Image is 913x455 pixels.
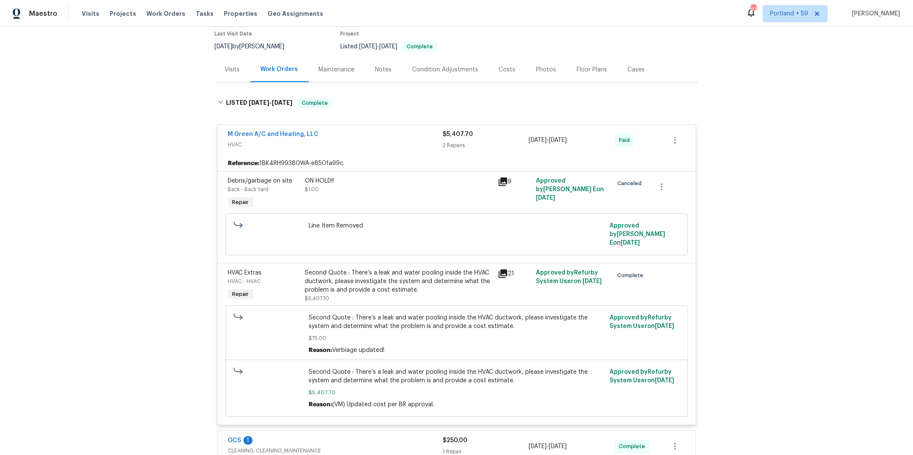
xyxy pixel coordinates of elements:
span: - [529,442,567,451]
div: 1BK4RH99380WA-e850fa99c [218,156,696,171]
div: Floor Plans [577,65,607,74]
span: $5,407.70 [305,296,330,301]
span: [DATE] [536,195,555,201]
span: $1.00 [305,187,319,192]
span: Complete [298,99,331,107]
span: HVAC Extras [228,270,262,276]
span: Approved by [PERSON_NAME] E on [610,223,665,246]
span: Back - Back Yard [228,187,269,192]
span: [DATE] [621,240,640,246]
span: Portland + 59 [770,9,808,18]
span: Debris/garbage on site [228,178,293,184]
span: [DATE] [215,44,233,50]
span: [DATE] [583,278,602,284]
span: Reason: [309,347,332,353]
span: Last Visit Date [215,31,253,36]
span: [DATE] [655,323,674,329]
span: Properties [224,9,257,18]
div: Cases [628,65,645,74]
span: Work Orders [146,9,185,18]
div: 21 [498,269,531,279]
h6: LISTED [226,98,292,108]
div: Maintenance [319,65,355,74]
div: 2 Repairs [443,141,529,150]
div: 1 [244,436,253,445]
span: HVAC - HVAC [228,279,261,284]
span: Complete [617,271,647,280]
span: Approved by Refurby System User on [536,270,602,284]
div: Visits [225,65,240,74]
span: - [360,44,398,50]
span: [DATE] [549,137,567,143]
div: 812 [750,5,756,14]
div: Costs [499,65,516,74]
a: GCS [228,437,241,443]
span: Line Item Removed [309,222,604,230]
span: CLEANING, CLEANING_MAINTENANCE [228,446,443,455]
span: HVAC [228,140,443,149]
span: $5,407.70 [309,388,604,397]
div: by [PERSON_NAME] [215,41,295,52]
span: [DATE] [655,378,674,384]
div: Second Quote : There’s a leak and water pooling inside the HVAC ductwork, please investigate the ... [305,269,493,294]
span: Tasks [196,11,214,17]
b: Reference: [228,159,260,168]
span: Repair [229,198,253,207]
div: ON HOLD!! [305,177,493,185]
span: [DATE] [529,137,547,143]
span: Approved by [PERSON_NAME] E on [536,178,604,201]
div: LISTED [DATE]-[DATE]Complete [215,89,699,117]
span: Project [341,31,360,36]
span: $75.00 [309,334,604,343]
span: [DATE] [529,443,547,449]
span: Canceled [617,179,645,188]
div: Work Orders [261,65,298,74]
span: Paid [619,136,633,145]
span: Visits [82,9,99,18]
div: 9 [498,177,531,187]
span: Verbiage updated! [332,347,384,353]
span: Maestro [29,9,57,18]
span: [DATE] [272,100,292,106]
span: $250.00 [443,437,468,443]
span: Approved by Refurby System User on [610,315,674,329]
span: Geo Assignments [268,9,323,18]
span: Second Quote : There’s a leak and water pooling inside the HVAC ductwork, please investigate the ... [309,368,604,385]
span: [DATE] [380,44,398,50]
div: Condition Adjustments [413,65,479,74]
span: Complete [619,442,648,451]
span: $5,407.70 [443,131,473,137]
span: [DATE] [249,100,269,106]
span: Repair [229,290,253,298]
span: Second Quote : There’s a leak and water pooling inside the HVAC ductwork, please investigate the ... [309,313,604,331]
span: [DATE] [360,44,378,50]
span: Complete [404,44,437,49]
span: [DATE] [549,443,567,449]
span: (VM) Updated cost per BR approval. [332,402,434,408]
span: Reason: [309,402,332,408]
span: [PERSON_NAME] [848,9,900,18]
span: Listed [341,44,437,50]
span: - [249,100,292,106]
div: Notes [375,65,392,74]
a: M Green A/C and Heating, LLC [228,131,319,137]
div: Photos [536,65,556,74]
span: - [529,136,567,145]
span: Projects [110,9,136,18]
span: Approved by Refurby System User on [610,369,674,384]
